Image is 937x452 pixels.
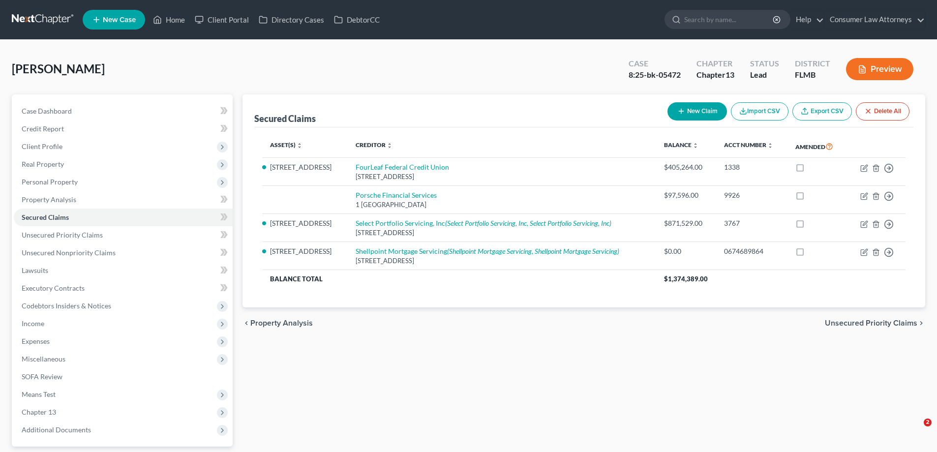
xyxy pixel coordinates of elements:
a: Export CSV [792,102,852,121]
li: [STREET_ADDRESS] [270,246,339,256]
div: Chapter [696,69,734,81]
a: Home [148,11,190,29]
span: Personal Property [22,178,78,186]
div: 1338 [724,162,780,172]
span: Miscellaneous [22,355,65,363]
i: unfold_more [693,143,698,149]
div: 9926 [724,190,780,200]
i: unfold_more [387,143,393,149]
a: Directory Cases [254,11,329,29]
th: Amended [787,135,846,158]
div: Status [750,58,779,69]
div: [STREET_ADDRESS] [356,172,648,181]
li: [STREET_ADDRESS] [270,218,339,228]
span: Credit Report [22,124,64,133]
a: Creditor unfold_more [356,141,393,149]
span: Income [22,319,44,328]
div: 3767 [724,218,780,228]
a: Porsche Financial Services [356,191,437,199]
a: Shellpoint Mortgage Servicing(Shellpoint Mortgage Servicing, Shellpoint Mortgage Servicing) [356,247,619,255]
a: Consumer Law Attorneys [825,11,925,29]
span: Secured Claims [22,213,69,221]
button: chevron_left Property Analysis [242,319,313,327]
span: Chapter 13 [22,408,56,416]
input: Search by name... [684,10,774,29]
span: Client Profile [22,142,62,151]
a: Asset(s) unfold_more [270,141,302,149]
div: 0674689864 [724,246,780,256]
div: $871,529.00 [664,218,708,228]
div: [STREET_ADDRESS] [356,228,648,238]
button: Delete All [856,102,909,121]
span: Expenses [22,337,50,345]
span: Unsecured Priority Claims [825,319,917,327]
a: Acct Number unfold_more [724,141,773,149]
i: (Select Portfolio Servicing, Inc, Select Portfolio Servicing, Inc) [445,219,611,227]
button: Unsecured Priority Claims chevron_right [825,319,925,327]
i: unfold_more [767,143,773,149]
span: 2 [924,419,932,426]
div: Lead [750,69,779,81]
a: Lawsuits [14,262,233,279]
button: Preview [846,58,913,80]
span: Real Property [22,160,64,168]
div: 8:25-bk-05472 [629,69,681,81]
a: Select Portfolio Servicing, Inc(Select Portfolio Servicing, Inc, Select Portfolio Servicing, Inc) [356,219,611,227]
span: Executory Contracts [22,284,85,292]
a: Property Analysis [14,191,233,209]
a: Balance unfold_more [664,141,698,149]
span: Property Analysis [250,319,313,327]
div: Secured Claims [254,113,316,124]
button: Import CSV [731,102,788,121]
span: Property Analysis [22,195,76,204]
a: Help [791,11,824,29]
i: chevron_left [242,319,250,327]
div: 1 [GEOGRAPHIC_DATA] [356,200,648,210]
a: Unsecured Priority Claims [14,226,233,244]
div: Case [629,58,681,69]
span: $1,374,389.00 [664,275,708,283]
li: [STREET_ADDRESS] [270,162,339,172]
div: Chapter [696,58,734,69]
a: Secured Claims [14,209,233,226]
i: unfold_more [297,143,302,149]
th: Balance Total [262,270,656,288]
a: Executory Contracts [14,279,233,297]
div: $97,596.00 [664,190,708,200]
i: (Shellpoint Mortgage Servicing, Shellpoint Mortgage Servicing) [447,247,619,255]
a: Credit Report [14,120,233,138]
a: Unsecured Nonpriority Claims [14,244,233,262]
div: $0.00 [664,246,708,256]
div: FLMB [795,69,830,81]
span: Unsecured Nonpriority Claims [22,248,116,257]
span: Means Test [22,390,56,398]
iframe: Intercom live chat [904,419,927,442]
span: 13 [725,70,734,79]
span: Lawsuits [22,266,48,274]
a: FourLeaf Federal Credit Union [356,163,449,171]
span: Case Dashboard [22,107,72,115]
a: Case Dashboard [14,102,233,120]
span: [PERSON_NAME] [12,61,105,76]
span: Unsecured Priority Claims [22,231,103,239]
span: New Case [103,16,136,24]
div: District [795,58,830,69]
span: SOFA Review [22,372,62,381]
button: New Claim [667,102,727,121]
span: Additional Documents [22,425,91,434]
a: Client Portal [190,11,254,29]
a: DebtorCC [329,11,385,29]
div: [STREET_ADDRESS] [356,256,648,266]
span: Codebtors Insiders & Notices [22,301,111,310]
a: SOFA Review [14,368,233,386]
div: $405,264.00 [664,162,708,172]
i: chevron_right [917,319,925,327]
